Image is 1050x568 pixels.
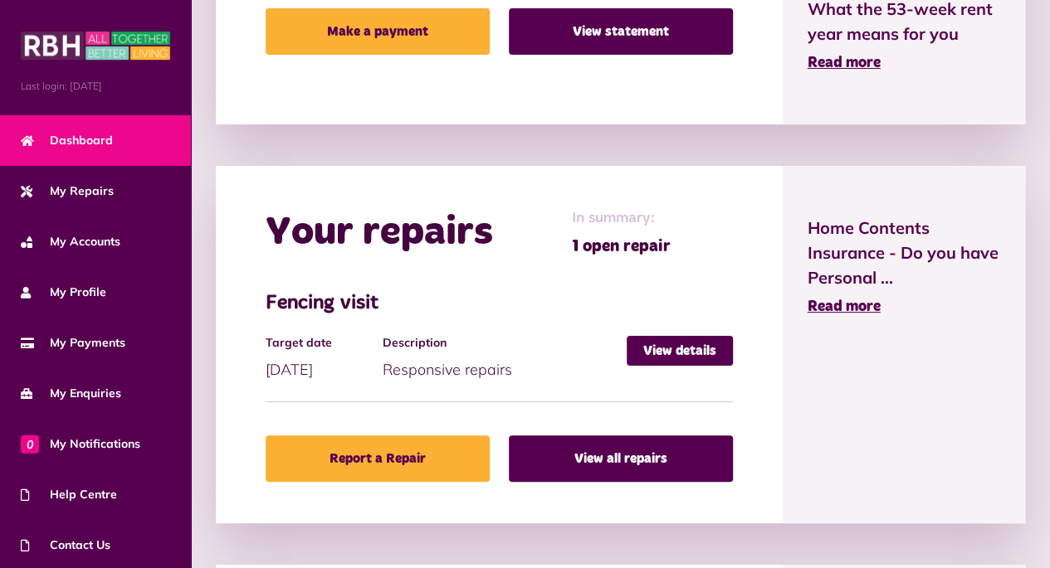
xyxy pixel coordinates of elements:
span: My Accounts [21,233,120,250]
h2: Your repairs [266,209,493,257]
span: Last login: [DATE] [21,79,170,94]
span: 0 [21,434,39,453]
span: Dashboard [21,132,113,149]
span: My Enquiries [21,385,121,402]
a: Home Contents Insurance - Do you have Personal ... Read more [808,216,1001,318]
a: Report a Repair [266,435,490,482]
h4: Description [383,336,618,350]
a: View all repairs [509,435,733,482]
h3: Fencing visit [266,292,733,316]
span: My Payments [21,334,125,352]
a: View details [627,336,733,366]
span: 1 open repair [572,234,671,259]
a: Make a payment [266,8,490,55]
span: My Notifications [21,435,140,453]
span: Home Contents Insurance - Do you have Personal ... [808,216,1001,290]
span: Read more [808,299,881,314]
span: In summary: [572,207,671,230]
span: Contact Us [21,536,110,554]
div: [DATE] [266,336,383,381]
a: View statement [509,8,733,55]
span: Help Centre [21,486,117,503]
span: My Profile [21,284,106,301]
img: MyRBH [21,29,170,62]
div: Responsive repairs [383,336,627,381]
span: My Repairs [21,182,114,200]
span: Read more [808,56,881,70]
h4: Target date [266,336,374,350]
